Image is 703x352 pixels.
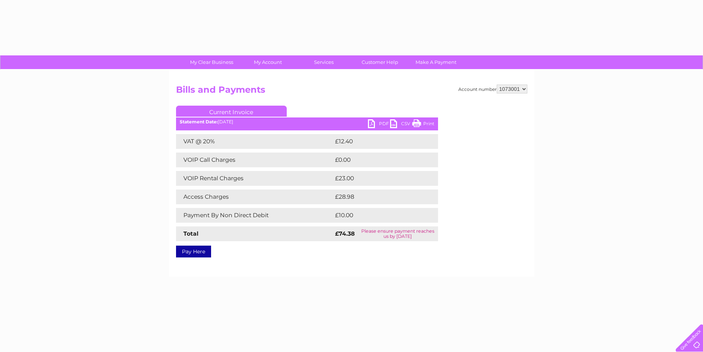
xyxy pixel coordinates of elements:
td: Please ensure payment reaches us by [DATE] [358,226,438,241]
strong: £74.38 [335,230,355,237]
h2: Bills and Payments [176,85,527,99]
td: VOIP Rental Charges [176,171,333,186]
td: £12.40 [333,134,423,149]
a: Current Invoice [176,106,287,117]
a: Pay Here [176,246,211,257]
a: Print [412,119,434,130]
a: My Account [237,55,298,69]
td: £23.00 [333,171,423,186]
div: Account number [458,85,527,93]
b: Statement Date: [180,119,218,124]
a: Customer Help [349,55,410,69]
td: Payment By Non Direct Debit [176,208,333,223]
td: £0.00 [333,153,421,167]
a: Make A Payment [406,55,466,69]
a: PDF [368,119,390,130]
td: £28.98 [333,189,424,204]
a: Services [293,55,354,69]
div: [DATE] [176,119,438,124]
a: CSV [390,119,412,130]
a: My Clear Business [181,55,242,69]
td: Access Charges [176,189,333,204]
td: VAT @ 20% [176,134,333,149]
td: VOIP Call Charges [176,153,333,167]
td: £10.00 [333,208,423,223]
strong: Total [183,230,199,237]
